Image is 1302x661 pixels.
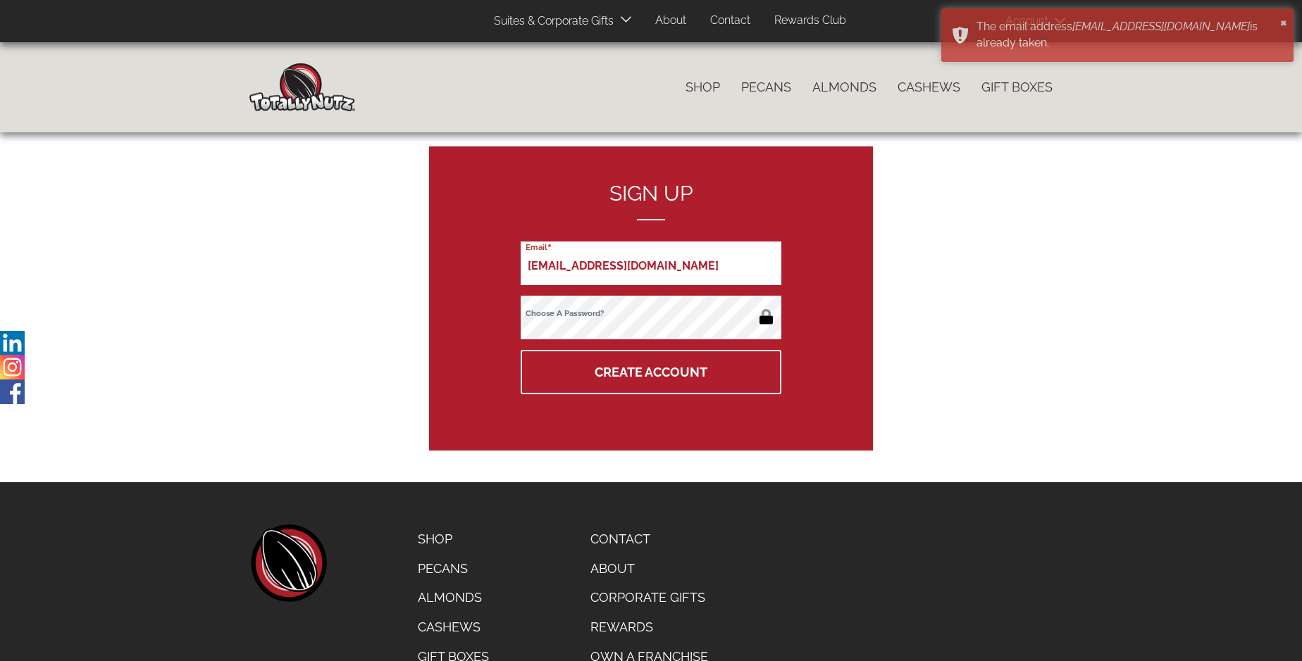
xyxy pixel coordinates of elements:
a: Contact [580,524,719,554]
a: Rewards [580,612,719,642]
a: Corporate Gifts [580,583,719,612]
button: Create Account [521,350,781,394]
a: Gift Boxes [971,73,1063,102]
div: The email address is already taken. [976,19,1276,51]
a: Shop [675,73,731,102]
em: [EMAIL_ADDRESS][DOMAIN_NAME] [1072,20,1250,33]
a: Contact [700,7,761,34]
a: Pecans [407,554,500,584]
a: Suites & Corporate Gifts [483,8,618,35]
a: Shop [407,524,500,554]
a: Pecans [731,73,802,102]
button: × [1280,15,1287,29]
a: About [645,7,697,34]
a: home [249,524,327,602]
a: Almonds [407,583,500,612]
a: Cashews [887,73,971,102]
a: Rewards Club [764,7,857,34]
img: Home [249,63,355,111]
a: Cashews [407,612,500,642]
a: Almonds [802,73,887,102]
input: Email [521,241,781,285]
h2: Sign up [521,182,781,220]
a: About [580,554,719,584]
